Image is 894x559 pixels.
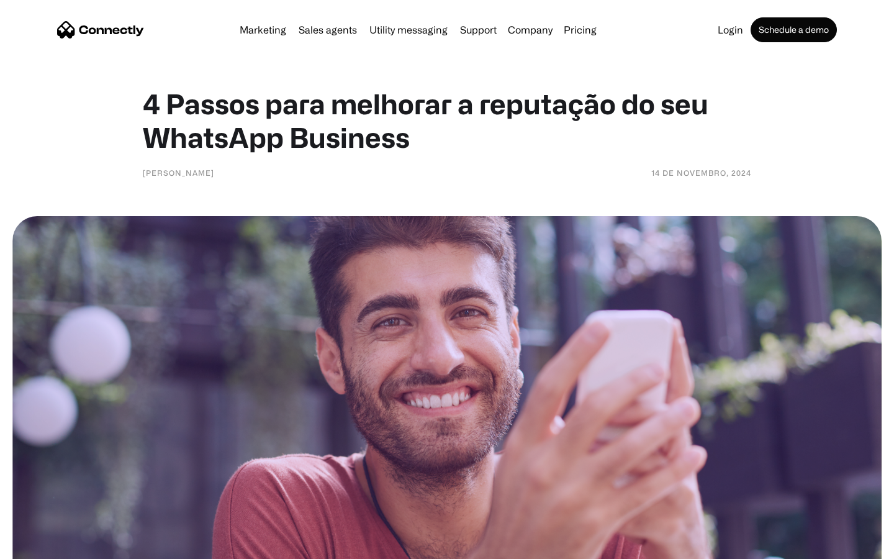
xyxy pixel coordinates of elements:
[294,25,362,35] a: Sales agents
[12,537,74,555] aside: Language selected: English
[235,25,291,35] a: Marketing
[143,166,214,179] div: [PERSON_NAME]
[364,25,453,35] a: Utility messaging
[651,166,751,179] div: 14 de novembro, 2024
[143,87,751,154] h1: 4 Passos para melhorar a reputação do seu WhatsApp Business
[559,25,602,35] a: Pricing
[713,25,748,35] a: Login
[751,17,837,42] a: Schedule a demo
[455,25,502,35] a: Support
[25,537,74,555] ul: Language list
[508,21,553,39] div: Company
